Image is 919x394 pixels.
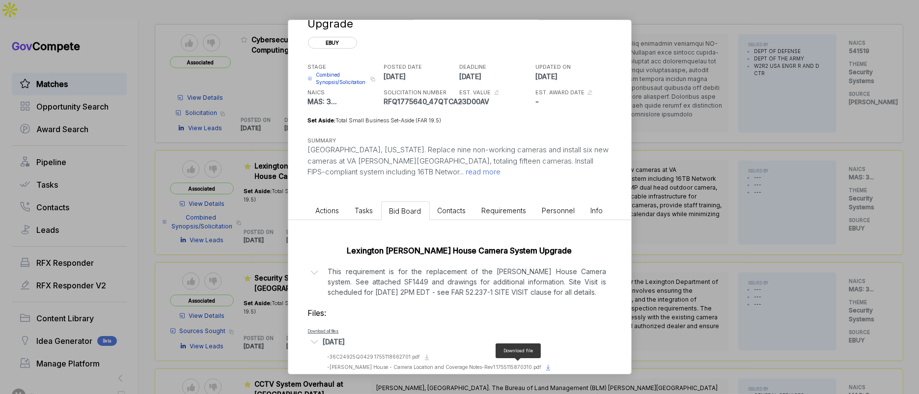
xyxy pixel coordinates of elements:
[591,206,603,215] span: Info
[460,63,533,71] h5: DEADLINE
[535,96,609,107] p: -
[464,167,501,176] span: read more
[308,88,382,97] h5: NAICS
[460,96,533,107] p: -
[384,96,457,107] p: RFQ1775640_47QTCA23D00AV
[390,207,421,215] span: Bid Board
[308,63,382,71] h5: STAGE
[384,88,457,97] h5: SOLICITATION NUMBER
[336,117,442,124] span: Total Small Business Set-Aside (FAR 19.5)
[328,354,420,360] span: - 36C24925Q0429.1755118662701.pdf
[460,88,491,97] h5: EST. VALUE
[308,37,357,49] span: ebuy
[308,144,612,178] p: [GEOGRAPHIC_DATA], [US_STATE]. Replace nine non-working cameras and install six new cameras at VA...
[438,206,466,215] span: Contacts
[308,117,336,124] span: Set Aside:
[316,206,339,215] span: Actions
[316,71,367,86] span: Combined Synopsis/Solicitation
[460,71,533,82] p: [DATE]
[308,97,337,106] span: MAS: 3 ...
[323,337,345,347] div: [DATE]
[384,71,457,82] p: [DATE]
[347,246,572,255] a: Lexington [PERSON_NAME] House Camera System Upgrade
[535,88,585,97] h5: EST. AWARD DATE
[355,206,373,215] span: Tasks
[308,137,596,145] h5: SUMMARY
[308,307,612,319] h3: Files:
[535,71,609,82] p: [DATE]
[535,63,609,71] h5: UPDATED ON
[328,364,542,370] span: - [PERSON_NAME] House - Camera Location and Coverage Notes-Rev1.1755115870310.pdf
[542,206,575,215] span: Personnel
[384,63,457,71] h5: POSTED DATE
[482,206,527,215] span: Requirements
[308,71,367,86] a: Combined Synopsis/Solicitation
[308,329,339,334] a: Download all files
[328,266,607,297] p: This requirement is for the replacement of the [PERSON_NAME] House Camera system. See attached SF...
